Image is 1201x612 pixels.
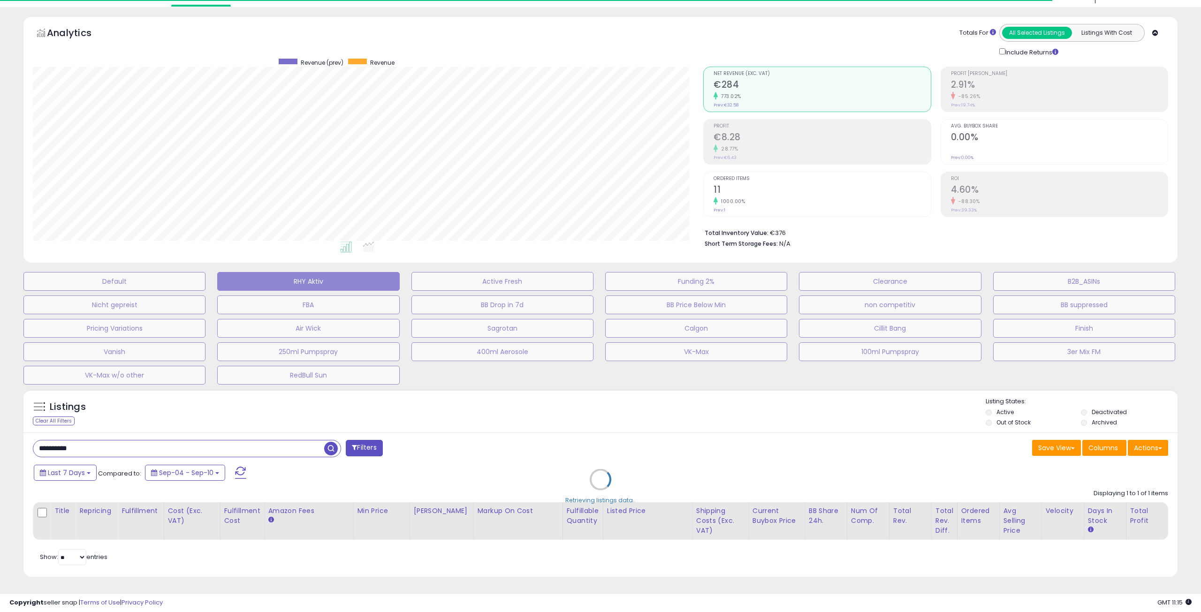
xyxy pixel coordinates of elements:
[705,229,768,237] b: Total Inventory Value:
[23,319,205,338] button: Pricing Variations
[718,93,741,100] small: 773.02%
[705,227,1161,238] li: €376
[411,342,593,361] button: 400ml Aerosole
[605,319,787,338] button: Calgon
[993,272,1175,291] button: B2B_ASINs
[411,272,593,291] button: Active Fresh
[993,295,1175,314] button: BB suppressed
[1072,27,1141,39] button: Listings With Cost
[799,295,981,314] button: non competitiv
[714,176,930,181] span: Ordered Items
[955,198,980,205] small: -88.30%
[799,342,981,361] button: 100ml Pumpspray
[951,102,975,108] small: Prev: 19.74%
[605,342,787,361] button: VK-Max
[1157,598,1192,607] span: 2025-09-18 11:15 GMT
[705,240,778,248] b: Short Term Storage Fees:
[799,319,981,338] button: Cillit Bang
[714,207,725,213] small: Prev: 1
[993,342,1175,361] button: 3er Mix FM
[80,598,120,607] a: Terms of Use
[411,319,593,338] button: Sagrotan
[565,496,636,504] div: Retrieving listings data..
[714,71,930,76] span: Net Revenue (Exc. VAT)
[992,46,1070,57] div: Include Returns
[951,132,1168,144] h2: 0.00%
[951,176,1168,181] span: ROI
[411,295,593,314] button: BB Drop in 7d
[714,124,930,129] span: Profit
[605,272,787,291] button: Funding 2%
[951,207,977,213] small: Prev: 39.33%
[718,145,738,152] small: 28.77%
[714,102,738,108] small: Prev: €32.58
[1002,27,1072,39] button: All Selected Listings
[23,272,205,291] button: Default
[217,342,399,361] button: 250ml Pumpspray
[217,272,399,291] button: RHY Aktiv
[779,239,791,248] span: N/A
[217,366,399,385] button: RedBull Sun
[9,598,163,607] div: seller snap | |
[714,79,930,92] h2: €284
[714,184,930,197] h2: 11
[951,184,1168,197] h2: 4.60%
[714,155,737,160] small: Prev: €6.43
[23,366,205,385] button: VK-Max w/o other
[799,272,981,291] button: Clearance
[951,124,1168,129] span: Avg. Buybox Share
[951,71,1168,76] span: Profit [PERSON_NAME]
[23,342,205,361] button: Vanish
[951,79,1168,92] h2: 2.91%
[993,319,1175,338] button: Finish
[370,59,395,67] span: Revenue
[217,319,399,338] button: Air Wick
[23,295,205,314] button: Nicht gepreist
[47,26,110,42] h5: Analytics
[951,155,973,160] small: Prev: 0.00%
[301,59,343,67] span: Revenue (prev)
[122,598,163,607] a: Privacy Policy
[217,295,399,314] button: FBA
[718,198,745,205] small: 1000.00%
[714,132,930,144] h2: €8.28
[9,598,44,607] strong: Copyright
[955,93,981,100] small: -85.26%
[959,29,996,38] div: Totals For
[605,295,787,314] button: BB Price Below Min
